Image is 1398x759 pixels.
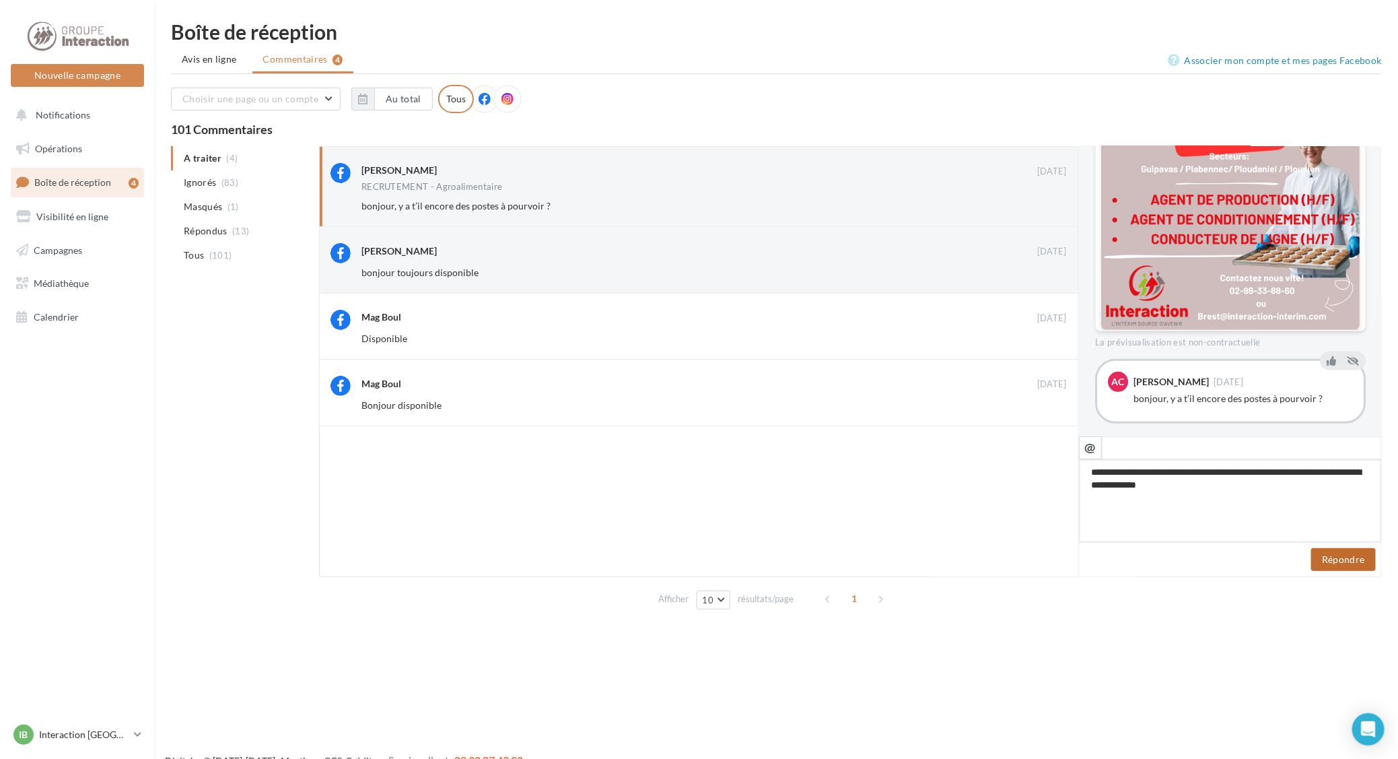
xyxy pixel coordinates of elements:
span: Masqués [184,200,222,213]
span: Disponible [361,333,407,344]
span: Médiathèque [34,277,89,289]
button: Au total [351,88,433,110]
div: Boîte de réception [171,22,1382,42]
span: [DATE] [1214,378,1243,387]
span: Choisir une page ou un compte [182,93,318,104]
a: Associer mon compte et mes pages Facebook [1168,53,1382,69]
span: (83) [221,177,238,188]
span: Boîte de réception [34,176,111,188]
span: [DATE] [1037,166,1067,178]
div: Tous [438,85,474,113]
span: résultats/page [738,593,794,605]
div: RECRUTEMENT - Agroalimentaire [361,183,502,191]
button: Nouvelle campagne [11,64,144,87]
p: Interaction [GEOGRAPHIC_DATA] [39,728,129,741]
span: Afficher [659,593,689,605]
a: Calendrier [8,303,147,331]
span: AC [1112,375,1125,389]
span: Notifications [36,109,90,121]
a: Boîte de réception4 [8,168,147,197]
span: Tous [184,249,204,262]
button: 10 [697,591,731,609]
span: Bonjour disponible [361,399,442,411]
div: Open Intercom Messenger [1352,713,1385,746]
a: Visibilité en ligne [8,203,147,231]
button: @ [1079,436,1102,459]
span: Avis en ligne [182,53,237,66]
div: Mag Boul [361,310,401,324]
span: IB [20,728,28,741]
div: bonjour, y a t’il encore des postes à pourvoir ? [1133,392,1353,405]
span: Visibilité en ligne [36,211,108,222]
div: 101 Commentaires [171,123,1382,135]
span: 1 [843,588,865,609]
span: Campagnes [34,244,82,255]
span: (101) [209,250,232,261]
button: Choisir une page ou un compte [171,88,341,110]
div: Mag Boul [361,377,401,391]
span: [DATE] [1037,312,1067,325]
span: bonjour, y a t’il encore des postes à pourvoir ? [361,200,551,211]
span: bonjour toujours disponible [361,267,479,278]
a: IB Interaction [GEOGRAPHIC_DATA] [11,722,144,748]
span: (1) [228,201,239,212]
span: 10 [703,595,714,605]
span: (13) [232,226,249,236]
div: [PERSON_NAME] [361,244,437,258]
button: Au total [374,88,433,110]
span: [DATE] [1037,246,1067,258]
span: Répondus [184,224,228,238]
button: Répondre [1311,548,1376,571]
a: Campagnes [8,236,147,265]
div: [PERSON_NAME] [361,164,437,177]
span: Calendrier [34,311,79,323]
div: 4 [129,178,139,189]
i: @ [1085,441,1096,453]
a: Médiathèque [8,269,147,298]
div: [PERSON_NAME] [1133,377,1209,387]
div: La prévisualisation est non-contractuelle [1095,331,1366,349]
span: Opérations [35,143,82,154]
button: Notifications [8,101,141,129]
a: Opérations [8,135,147,163]
span: Ignorés [184,176,216,189]
span: [DATE] [1037,378,1067,391]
